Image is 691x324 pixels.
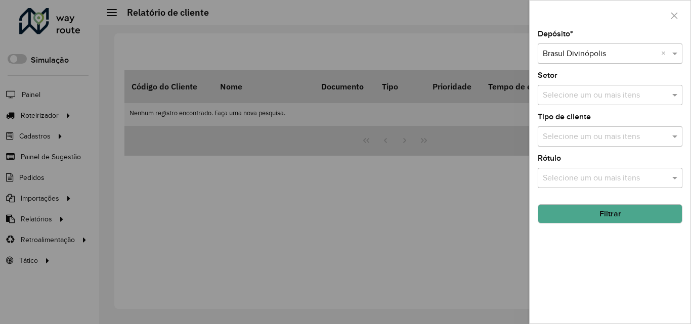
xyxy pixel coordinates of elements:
[538,152,561,164] label: Rótulo
[538,111,591,123] label: Tipo de cliente
[538,204,682,223] button: Filtrar
[661,48,670,60] span: Clear all
[538,69,557,81] label: Setor
[538,28,573,40] label: Depósito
